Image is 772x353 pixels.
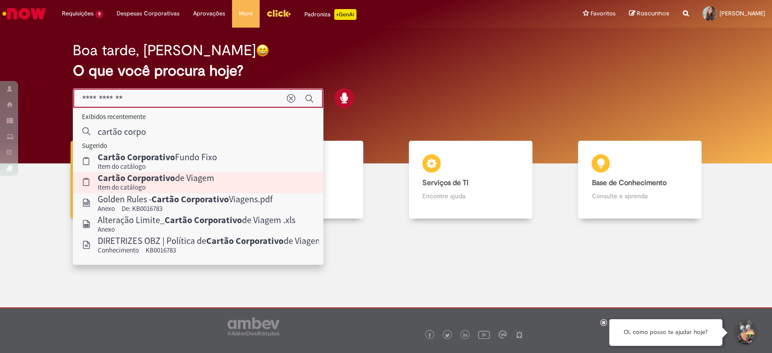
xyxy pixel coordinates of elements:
[629,10,669,18] a: Rascunhos
[422,191,519,200] p: Encontre ajuda
[117,9,180,18] span: Despesas Corporativas
[73,43,256,58] h2: Boa tarde, [PERSON_NAME]
[609,319,722,346] div: Oi, como posso te ajudar hoje?
[304,9,356,20] div: Padroniza
[227,317,279,335] img: logo_footer_ambev_rotulo_gray.png
[555,141,725,219] a: Base de Conhecimento Consulte e aprenda
[62,9,94,18] span: Requisições
[445,333,450,338] img: logo_footer_twitter.png
[463,333,468,338] img: logo_footer_linkedin.png
[478,329,490,340] img: logo_footer_youtube.png
[193,9,225,18] span: Aprovações
[720,10,765,17] span: [PERSON_NAME]
[591,9,616,18] span: Favoritos
[239,9,253,18] span: More
[386,141,555,219] a: Serviços de TI Encontre ajuda
[95,10,103,18] span: 9
[592,191,688,200] p: Consulte e aprenda
[592,178,666,187] b: Base de Conhecimento
[427,333,432,338] img: logo_footer_facebook.png
[47,141,217,219] a: Tirar dúvidas Tirar dúvidas com Lupi Assist e Gen Ai
[73,63,699,79] h2: O que você procura hoje?
[637,9,669,18] span: Rascunhos
[256,44,269,57] img: happy-face.png
[498,330,507,339] img: logo_footer_workplace.png
[515,330,523,339] img: logo_footer_naosei.png
[422,178,469,187] b: Serviços de TI
[731,319,758,346] button: Iniciar Conversa de Suporte
[334,9,356,20] p: +GenAi
[1,5,47,23] img: ServiceNow
[266,6,291,20] img: click_logo_yellow_360x200.png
